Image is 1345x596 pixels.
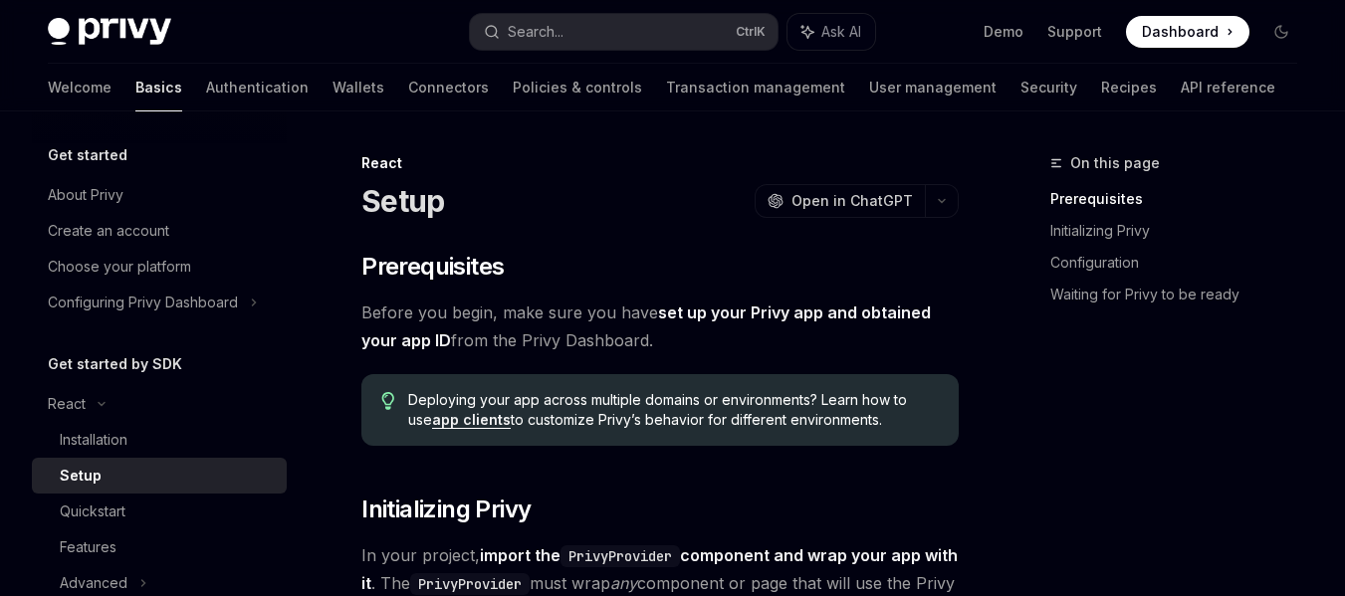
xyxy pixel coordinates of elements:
a: Dashboard [1126,16,1249,48]
div: Advanced [60,571,127,595]
span: Initializing Privy [361,494,531,525]
div: React [361,153,959,173]
a: Support [1047,22,1102,42]
div: Configuring Privy Dashboard [48,291,238,314]
a: Quickstart [32,494,287,529]
span: Open in ChatGPT [791,191,913,211]
a: Installation [32,422,287,458]
a: Wallets [333,64,384,111]
a: Features [32,529,287,565]
span: Deploying your app across multiple domains or environments? Learn how to use to customize Privy’s... [408,390,939,430]
span: Dashboard [1142,22,1219,42]
a: Policies & controls [513,64,642,111]
a: Waiting for Privy to be ready [1050,279,1313,310]
div: Features [60,535,116,559]
a: Demo [984,22,1023,42]
span: Prerequisites [361,251,504,283]
div: React [48,392,86,416]
img: dark logo [48,18,171,46]
div: Create an account [48,219,169,243]
a: Initializing Privy [1050,215,1313,247]
span: Before you begin, make sure you have from the Privy Dashboard. [361,298,959,354]
a: User management [869,64,997,111]
a: Welcome [48,64,112,111]
button: Ask AI [787,14,875,50]
a: Setup [32,458,287,494]
a: Transaction management [666,64,845,111]
strong: import the component and wrap your app with it [361,545,958,593]
button: Toggle dark mode [1265,16,1297,48]
svg: Tip [381,392,395,410]
span: Ask AI [821,22,861,42]
h5: Get started by SDK [48,352,182,376]
div: About Privy [48,183,123,207]
a: Basics [135,64,182,111]
a: Create an account [32,213,287,249]
div: Setup [60,464,102,488]
div: Installation [60,428,127,452]
a: Recipes [1101,64,1157,111]
code: PrivyProvider [410,573,530,595]
a: Connectors [408,64,489,111]
code: PrivyProvider [560,545,680,567]
a: About Privy [32,177,287,213]
div: Quickstart [60,499,125,523]
button: Open in ChatGPT [755,184,925,218]
h1: Setup [361,183,444,219]
span: On this page [1070,151,1160,175]
a: Authentication [206,64,309,111]
div: Search... [508,20,563,44]
a: Prerequisites [1050,183,1313,215]
a: Security [1020,64,1077,111]
a: API reference [1181,64,1275,111]
a: Choose your platform [32,249,287,285]
button: Search...CtrlK [470,14,779,50]
h5: Get started [48,143,127,167]
a: Configuration [1050,247,1313,279]
span: Ctrl K [736,24,766,40]
em: any [610,573,637,593]
div: Choose your platform [48,255,191,279]
a: app clients [432,411,511,429]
